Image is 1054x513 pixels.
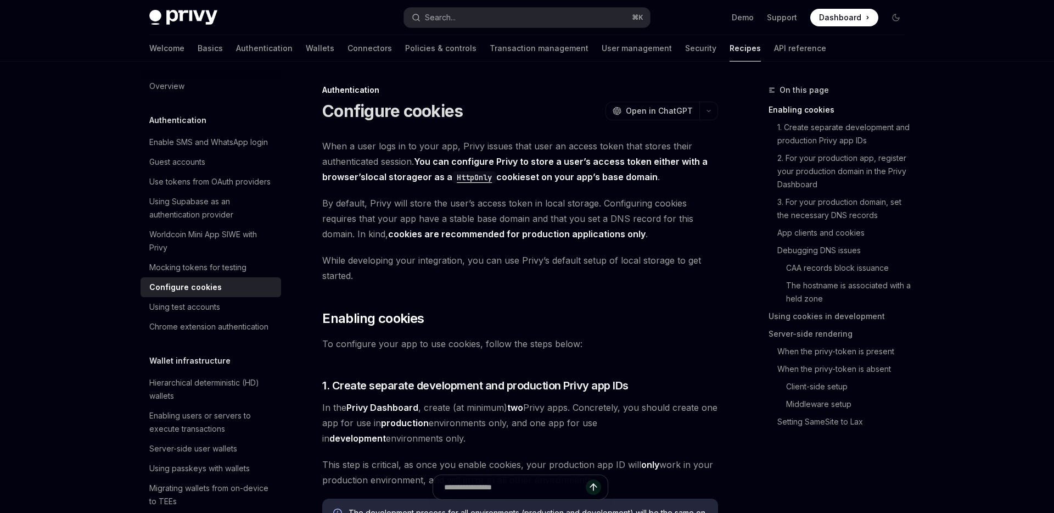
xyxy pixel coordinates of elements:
[329,433,386,444] strong: development
[322,196,718,242] span: By default, Privy will store the user’s access token in local storage. Configuring cookies requir...
[149,462,250,475] div: Using passkeys with wallets
[149,281,222,294] div: Configure cookies
[322,156,708,183] strong: You can configure Privy to store a user’s access token either with a browser’s or as a set on you...
[769,325,913,343] a: Server-side rendering
[141,406,281,439] a: Enabling users or servers to execute transactions
[322,253,718,283] span: While developing your integration, you can use Privy’s default setup of local storage to get star...
[141,76,281,96] a: Overview
[141,478,281,511] a: Migrating wallets from on-device to TEEs
[141,459,281,478] a: Using passkeys with wallets
[149,195,274,221] div: Using Supabase as an authentication provider
[388,228,646,239] strong: cookies are recommended for production applications only
[149,10,217,25] img: dark logo
[149,442,237,455] div: Server-side user wallets
[141,297,281,317] a: Using test accounts
[322,336,718,352] span: To configure your app to use cookies, follow the steps below:
[774,35,826,62] a: API reference
[887,9,905,26] button: Toggle dark mode
[322,310,424,327] span: Enabling cookies
[769,308,913,325] a: Using cookies in development
[819,12,861,23] span: Dashboard
[141,192,281,225] a: Using Supabase as an authentication provider
[606,102,699,120] button: Open in ChatGPT
[141,439,281,459] a: Server-side user wallets
[786,277,913,308] a: The hostname is associated with a held zone
[322,85,718,96] div: Authentication
[810,9,878,26] a: Dashboard
[507,402,523,413] strong: two
[346,402,418,414] a: Privy Dashboard
[767,12,797,23] a: Support
[149,35,184,62] a: Welcome
[149,155,205,169] div: Guest accounts
[322,457,718,488] span: This step is critical, as once you enable cookies, your production app ID will work in your produ...
[780,83,829,97] span: On this page
[777,119,913,149] a: 1. Create separate development and production Privy app IDs
[149,175,271,188] div: Use tokens from OAuth providers
[777,360,913,378] a: When the privy-token is absent
[306,35,334,62] a: Wallets
[786,395,913,413] a: Middleware setup
[769,101,913,119] a: Enabling cookies
[322,138,718,185] span: When a user logs in to your app, Privy issues that user an access token that stores their authent...
[149,300,220,314] div: Using test accounts
[141,317,281,337] a: Chrome extension authentication
[602,35,672,62] a: User management
[141,172,281,192] a: Use tokens from OAuth providers
[777,343,913,360] a: When the privy-token is present
[730,35,761,62] a: Recipes
[404,8,650,27] button: Search...⌘K
[777,193,913,224] a: 3. For your production domain, set the necessary DNS records
[198,35,223,62] a: Basics
[149,320,268,333] div: Chrome extension authentication
[149,136,268,149] div: Enable SMS and WhatsApp login
[732,12,754,23] a: Demo
[149,482,274,508] div: Migrating wallets from on-device to TEEs
[786,259,913,277] a: CAA records block issuance
[149,354,231,367] h5: Wallet infrastructure
[452,171,496,183] code: HttpOnly
[405,35,476,62] a: Policies & controls
[777,224,913,242] a: App clients and cookies
[141,277,281,297] a: Configure cookies
[641,459,659,470] strong: only
[777,413,913,431] a: Setting SameSite to Lax
[632,13,643,22] span: ⌘ K
[586,479,601,495] button: Send message
[347,35,392,62] a: Connectors
[149,409,274,436] div: Enabling users or servers to execute transactions
[141,258,281,277] a: Mocking tokens for testing
[490,35,588,62] a: Transaction management
[141,132,281,152] a: Enable SMS and WhatsApp login
[366,171,423,183] a: local storage
[149,228,274,254] div: Worldcoin Mini App SIWE with Privy
[141,373,281,406] a: Hierarchical deterministic (HD) wallets
[149,376,274,403] div: Hierarchical deterministic (HD) wallets
[786,378,913,395] a: Client-side setup
[141,152,281,172] a: Guest accounts
[322,378,629,393] span: 1. Create separate development and production Privy app IDs
[236,35,293,62] a: Authentication
[425,11,456,24] div: Search...
[322,400,718,446] span: In the , create (at minimum) Privy apps. Concretely, you should create one app for use in environ...
[452,171,525,182] a: HttpOnlycookie
[149,261,246,274] div: Mocking tokens for testing
[626,105,693,116] span: Open in ChatGPT
[149,80,184,93] div: Overview
[141,225,281,258] a: Worldcoin Mini App SIWE with Privy
[381,417,429,428] strong: production
[149,114,206,127] h5: Authentication
[777,149,913,193] a: 2. For your production app, register your production domain in the Privy Dashboard
[777,242,913,259] a: Debugging DNS issues
[322,101,463,121] h1: Configure cookies
[685,35,716,62] a: Security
